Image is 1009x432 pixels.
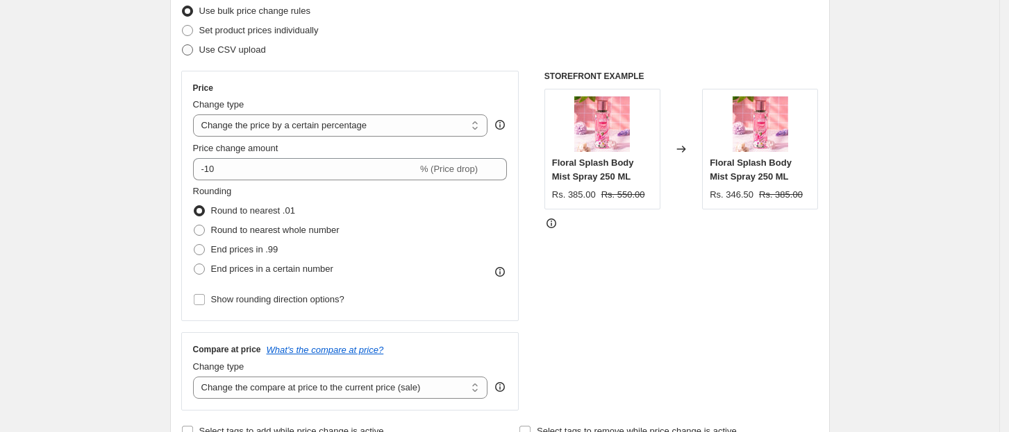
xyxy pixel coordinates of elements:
[211,244,278,254] span: End prices in .99
[574,96,630,152] img: CopyofDSC06357_1080_80x.jpg
[193,344,261,355] h3: Compare at price
[601,188,645,202] strike: Rs. 550.00
[211,205,295,216] span: Round to nearest .01
[193,186,232,196] span: Rounding
[733,96,788,152] img: CopyofDSC06357_1080_80x.jpg
[193,143,278,153] span: Price change amount
[552,188,596,202] div: Rs. 385.00
[211,263,333,274] span: End prices in a certain number
[193,361,244,372] span: Change type
[199,25,319,35] span: Set product prices individually
[710,188,753,202] div: Rs. 346.50
[211,294,344,304] span: Show rounding direction options?
[493,118,507,132] div: help
[544,71,819,82] h6: STOREFRONT EXAMPLE
[420,164,478,174] span: % (Price drop)
[267,345,384,355] button: What's the compare at price?
[759,188,803,202] strike: Rs. 385.00
[493,380,507,394] div: help
[193,99,244,110] span: Change type
[199,44,266,55] span: Use CSV upload
[211,225,340,235] span: Round to nearest whole number
[199,6,310,16] span: Use bulk price change rules
[552,157,634,182] span: Floral Splash Body Mist Spray 250 ML
[193,158,417,180] input: -15
[710,157,792,182] span: Floral Splash Body Mist Spray 250 ML
[193,83,213,94] h3: Price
